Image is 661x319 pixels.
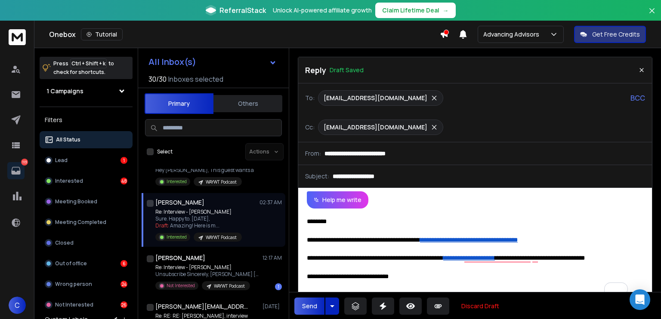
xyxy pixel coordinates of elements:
h1: 1 Campaigns [46,87,83,95]
p: Not Interested [55,301,93,308]
h3: Filters [40,114,133,126]
div: 1 [275,283,282,290]
p: Advancing Advisors [483,30,543,39]
span: Ctrl + Shift + k [70,58,107,68]
div: 48 [120,178,127,184]
p: Out of office [55,260,87,267]
div: 1 [120,157,127,164]
button: C [9,297,26,314]
div: 24 [120,281,127,288]
p: Draft Saved [330,66,364,74]
div: Open Intercom Messenger [630,289,650,310]
p: BCC [630,93,645,103]
button: Closed [40,234,133,252]
p: WAYWT Podcast [214,283,245,289]
label: Select [157,148,173,155]
h1: [PERSON_NAME][EMAIL_ADDRESS][PERSON_NAME][DOMAIN_NAME] [155,302,250,311]
button: Meeting Completed [40,214,133,231]
p: WAYWT Podcast [206,234,237,241]
p: Not Interested [167,282,195,289]
p: Meeting Completed [55,219,106,226]
button: Help me write [307,191,368,209]
button: Close banner [646,5,658,26]
h1: [PERSON_NAME] [155,198,204,207]
p: WAYWT Podcast [206,179,237,185]
p: [DATE] [263,303,282,310]
button: Interested48 [40,172,133,190]
button: Wrong person24 [40,276,133,293]
button: Get Free Credits [574,26,646,43]
p: Unsubscribe Sincerely, [PERSON_NAME] [PERSON_NAME][EMAIL_ADDRESS][DOMAIN_NAME] [155,271,259,278]
p: Unlock AI-powered affiliate growth [273,6,372,15]
span: Amazing! Here is m ... [170,222,219,229]
p: Interested [167,178,187,185]
h1: [PERSON_NAME] [155,254,205,262]
p: To: [305,94,315,102]
span: → [443,6,449,15]
p: Re: Interview - [PERSON_NAME] [155,209,242,215]
button: Out of office6 [40,255,133,272]
span: Draft: [155,222,169,229]
p: From: [305,149,321,158]
a: 113 [7,162,25,179]
div: Onebox [49,28,440,40]
button: All Inbox(s) [142,53,284,71]
p: [EMAIL_ADDRESS][DOMAIN_NAME] [324,94,427,102]
button: Not Interested26 [40,296,133,313]
p: All Status [56,136,80,143]
p: Subject: [305,172,329,181]
p: Get Free Credits [592,30,640,39]
button: Discard Draft [454,298,506,315]
p: 12:17 AM [263,255,282,261]
p: 113 [21,159,28,166]
p: 02:37 AM [259,199,282,206]
h3: Inboxes selected [168,74,223,84]
div: 6 [120,260,127,267]
span: 30 / 30 [148,74,167,84]
h1: All Inbox(s) [148,58,196,66]
button: Meeting Booked [40,193,133,210]
p: Lead [55,157,68,164]
button: 1 Campaigns [40,83,133,100]
p: Wrong person [55,281,92,288]
p: [EMAIL_ADDRESS][DOMAIN_NAME] [324,123,427,132]
button: Primary [145,93,213,114]
p: Reply [305,64,326,76]
button: Claim Lifetime Deal→ [375,3,456,18]
button: Lead1 [40,152,133,169]
p: Interested [167,234,187,240]
p: Interested [55,178,83,184]
div: 26 [120,301,127,308]
p: Hey [PERSON_NAME], This guest wants a [155,167,254,174]
p: Cc: [305,123,315,132]
p: Sure. Happy to. [DATE], [155,215,242,222]
span: ReferralStack [219,5,266,15]
p: Meeting Booked [55,198,97,205]
button: Tutorial [81,28,123,40]
div: To enrich screen reader interactions, please activate Accessibility in Grammarly extension settings [298,209,643,304]
p: Press to check for shortcuts. [53,59,114,77]
p: Closed [55,239,74,246]
button: Send [294,298,324,315]
p: Re: Interview - [PERSON_NAME] [155,264,259,271]
button: Others [213,94,282,113]
button: All Status [40,131,133,148]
